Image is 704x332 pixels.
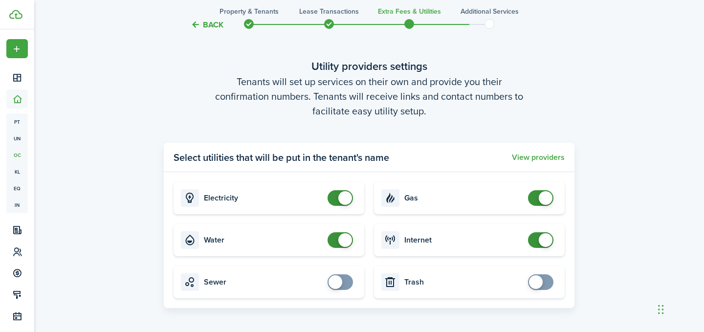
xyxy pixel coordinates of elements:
[378,6,441,17] h3: Extra fees & Utilities
[6,113,28,130] a: pt
[6,180,28,197] a: eq
[6,130,28,147] a: un
[204,236,323,244] card-title: Water
[164,74,574,118] wizard-step-header-description: Tenants will set up services on their own and provide you their confirmation numbers. Tenants wil...
[461,6,519,17] h3: Additional Services
[220,6,279,17] h3: Property & Tenants
[658,295,664,324] div: Drag
[6,197,28,213] a: in
[191,20,223,30] button: Back
[204,278,323,287] card-title: Sewer
[655,285,704,332] iframe: Chat Widget
[204,194,323,202] card-title: Electricity
[9,10,22,19] img: TenantCloud
[404,278,523,287] card-title: Trash
[6,147,28,163] a: oc
[299,6,359,17] h3: Lease Transactions
[404,194,523,202] card-title: Gas
[6,163,28,180] a: kl
[404,236,523,244] card-title: Internet
[174,150,389,165] panel-main-title: Select utilities that will be put in the tenant's name
[512,153,565,162] button: View providers
[6,39,28,58] button: Open menu
[164,58,574,74] wizard-step-header-title: Utility providers settings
